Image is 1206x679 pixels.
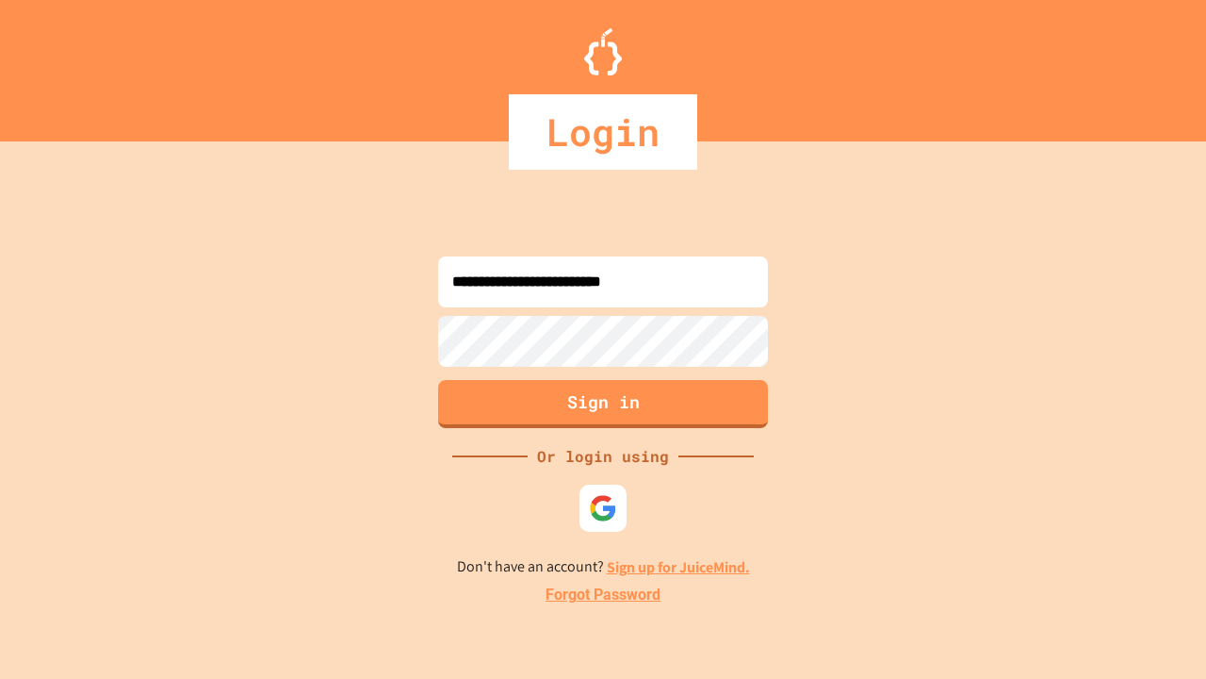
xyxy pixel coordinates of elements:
p: Don't have an account? [457,555,750,579]
div: Login [509,94,697,170]
a: Forgot Password [546,584,660,606]
a: Sign up for JuiceMind. [607,557,750,577]
div: Or login using [528,445,678,468]
button: Sign in [438,380,768,428]
img: Logo.svg [584,28,622,75]
img: google-icon.svg [589,494,617,522]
